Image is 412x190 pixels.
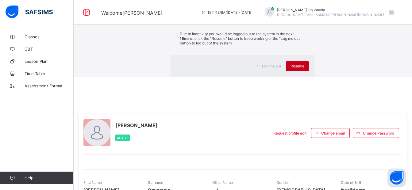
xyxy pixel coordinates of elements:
strong: 15mins [180,36,193,41]
span: [PERSON_NAME][EMAIL_ADDRESS][PERSON_NAME][DOMAIN_NAME] [277,13,384,17]
span: Surname [148,180,163,185]
span: Gender [276,180,289,185]
p: Due to inactivity you would be logged out to the system in the next , click the "Resume" button t... [180,32,306,45]
span: CBT [25,47,74,51]
span: Classes [25,34,74,39]
div: SamuelOgunmola [259,7,397,17]
span: Active [117,136,129,140]
span: Other Name [212,180,233,185]
span: Time Table [25,71,74,76]
span: First Name [83,180,102,185]
img: safsims [6,6,53,18]
span: [PERSON_NAME] [115,122,158,128]
span: Help [25,175,73,180]
span: Lesson Plan [25,59,74,64]
span: Welcome [PERSON_NAME] [101,10,163,16]
span: Change email [321,131,345,135]
span: Log me out [262,64,281,68]
span: Assessment Format [25,83,74,88]
span: Resume [291,64,304,68]
span: Date of Birth [341,180,362,185]
span: [PERSON_NAME] Ogunmola [277,8,384,12]
button: Open asap [387,169,406,187]
span: Change Password [363,131,394,135]
span: Request profile edit [273,131,306,135]
span: session/term information [201,10,252,15]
